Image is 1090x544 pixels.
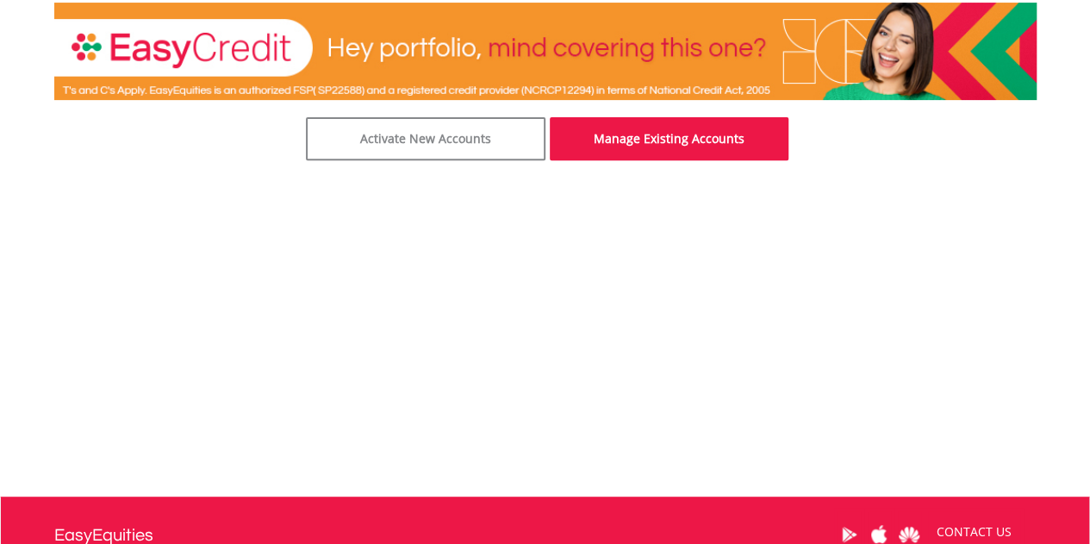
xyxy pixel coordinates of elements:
[306,117,545,160] a: Activate New Accounts
[54,3,1037,100] img: EasyCredit Promotion Banner
[550,117,789,160] a: Manage Existing Accounts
